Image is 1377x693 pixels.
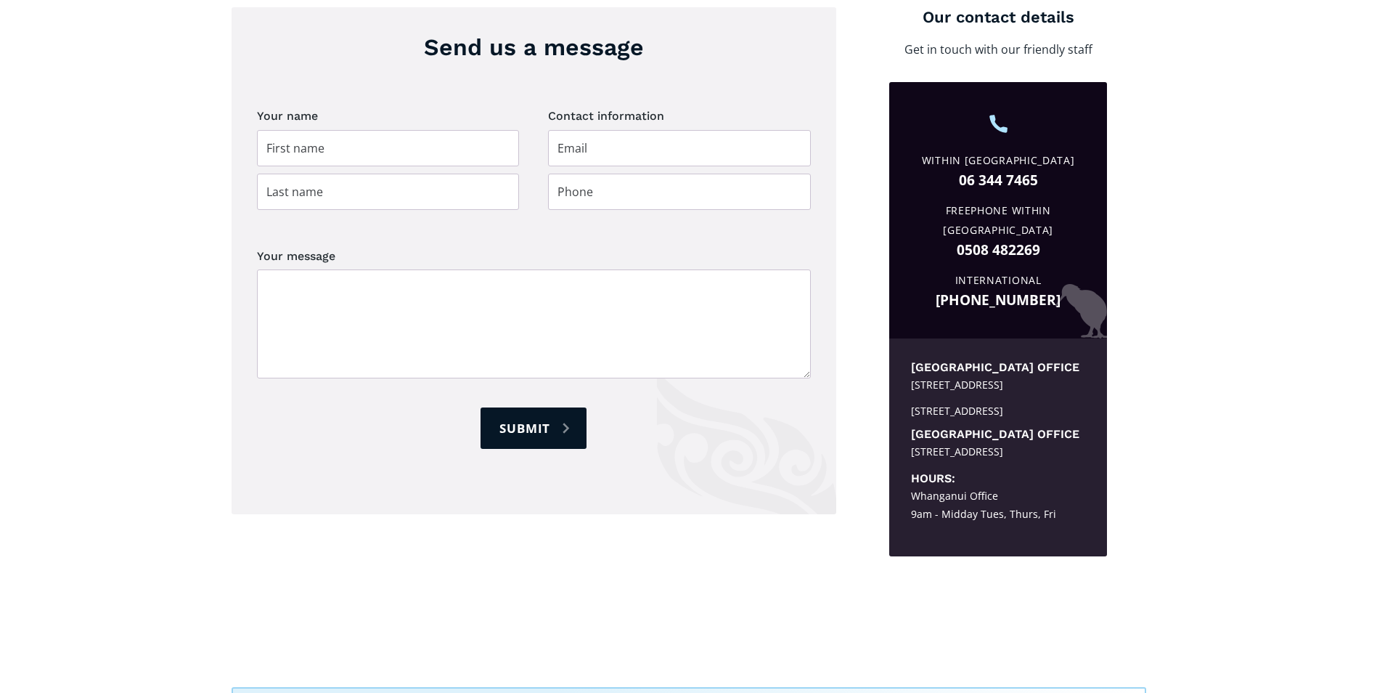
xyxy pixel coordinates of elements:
[911,427,1085,442] h5: [GEOGRAPHIC_DATA] office
[911,402,1085,420] div: [STREET_ADDRESS]
[481,408,587,449] input: Submit
[257,33,811,62] h3: Send us a message
[257,174,520,210] input: Last name
[911,376,1085,394] div: [STREET_ADDRESS]
[257,105,811,478] form: Contact page
[900,240,1096,260] a: 0508 482269
[257,105,318,126] legend: Your name
[889,39,1107,60] p: Get in touch with our friendly staff
[548,105,664,126] legend: Contact information
[889,7,1107,28] h4: Our contact details
[900,291,1096,310] a: [PHONE_NUMBER]
[911,471,1085,487] h5: Hours:
[257,246,811,266] label: Your message
[911,360,1085,376] h5: [GEOGRAPHIC_DATA] office
[900,151,1096,171] div: Within [GEOGRAPHIC_DATA]
[548,130,811,166] input: Email
[911,487,1085,524] div: Whanganui Office 9am - Midday Tues, Thurs, Fri
[900,201,1096,240] div: Freephone Within [GEOGRAPHIC_DATA]
[911,442,1085,461] div: [STREET_ADDRESS]
[257,130,520,166] input: First name
[900,171,1096,190] a: 06 344 7465
[548,174,811,210] input: Phone
[900,271,1096,291] div: International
